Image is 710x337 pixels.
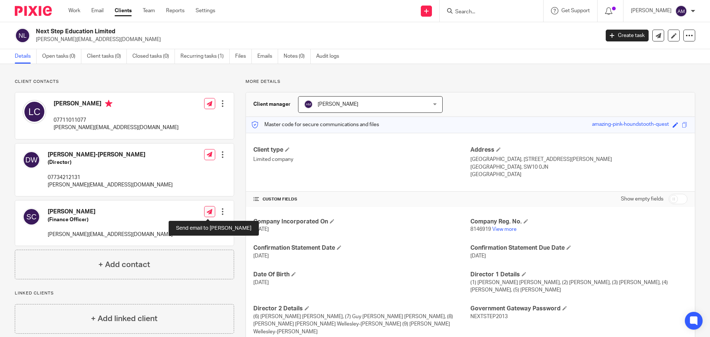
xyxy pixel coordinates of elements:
[470,218,687,226] h4: Company Reg. No.
[304,100,313,109] img: svg%3E
[492,227,517,232] a: View more
[470,271,687,279] h4: Director 1 Details
[246,79,695,85] p: More details
[15,6,52,16] img: Pixie
[592,121,669,129] div: amazing-pink-houndstooth-quest
[98,259,150,270] h4: + Add contact
[132,49,175,64] a: Closed tasks (0)
[675,5,687,17] img: svg%3E
[454,9,521,16] input: Search
[180,49,230,64] a: Recurring tasks (1)
[253,146,470,154] h4: Client type
[621,195,663,203] label: Show empty fields
[470,164,687,171] p: [GEOGRAPHIC_DATA], SW10 0JN
[253,156,470,163] p: Limited company
[23,151,40,169] img: svg%3E
[318,102,358,107] span: [PERSON_NAME]
[470,146,687,154] h4: Address
[606,30,649,41] a: Create task
[54,117,179,124] p: 07711011077
[36,36,595,43] p: [PERSON_NAME][EMAIL_ADDRESS][DOMAIN_NAME]
[48,208,173,216] h4: [PERSON_NAME]
[48,216,173,223] h5: (Finance Officer)
[48,181,173,189] p: [PERSON_NAME][EMAIL_ADDRESS][DOMAIN_NAME]
[68,7,80,14] a: Work
[23,100,46,124] img: svg%3E
[253,196,470,202] h4: CUSTOM FIELDS
[253,305,470,313] h4: Director 2 Details
[15,290,234,296] p: Linked clients
[631,7,672,14] p: [PERSON_NAME]
[48,174,173,181] p: 07734212131
[15,79,234,85] p: Client contacts
[470,171,687,178] p: [GEOGRAPHIC_DATA]
[235,49,252,64] a: Files
[470,280,668,293] span: (1) [PERSON_NAME] [PERSON_NAME], (2) [PERSON_NAME], (3) [PERSON_NAME], (4) [PERSON_NAME], (5) [PE...
[470,227,491,232] span: 8146919
[470,305,687,313] h4: Government Gateway Password
[143,7,155,14] a: Team
[470,253,486,259] span: [DATE]
[253,218,470,226] h4: Company Incorporated On
[36,28,483,36] h2: Next Step Education Limited
[253,101,291,108] h3: Client manager
[48,151,173,159] h4: [PERSON_NAME]-[PERSON_NAME]
[561,8,590,13] span: Get Support
[15,28,30,43] img: svg%3E
[253,253,269,259] span: [DATE]
[316,49,345,64] a: Audit logs
[48,159,173,166] h5: (Director)
[54,100,179,109] h4: [PERSON_NAME]
[166,7,185,14] a: Reports
[470,314,508,319] span: NEXTSTEP2013
[253,227,269,232] span: [DATE]
[251,121,379,128] p: Master code for secure communications and files
[91,313,158,324] h4: + Add linked client
[105,100,112,107] i: Primary
[253,244,470,252] h4: Confirmation Statement Date
[284,49,311,64] a: Notes (0)
[196,7,215,14] a: Settings
[115,7,132,14] a: Clients
[87,49,127,64] a: Client tasks (0)
[91,7,104,14] a: Email
[54,124,179,131] p: [PERSON_NAME][EMAIL_ADDRESS][DOMAIN_NAME]
[253,314,453,334] span: (6) [PERSON_NAME] [PERSON_NAME], (7) Guy [PERSON_NAME] [PERSON_NAME], (8) [PERSON_NAME] [PERSON_N...
[470,156,687,163] p: [GEOGRAPHIC_DATA], [STREET_ADDRESS][PERSON_NAME]
[257,49,278,64] a: Emails
[253,271,470,279] h4: Date Of Birth
[23,208,40,226] img: svg%3E
[15,49,37,64] a: Details
[42,49,81,64] a: Open tasks (0)
[253,280,269,285] span: [DATE]
[470,244,687,252] h4: Confirmation Statement Due Date
[48,231,173,238] p: [PERSON_NAME][EMAIL_ADDRESS][DOMAIN_NAME]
